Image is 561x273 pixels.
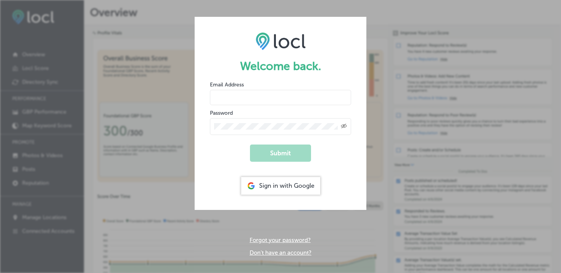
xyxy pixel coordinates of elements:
[241,177,320,195] div: Sign in with Google
[250,237,311,244] a: Forgot your password?
[250,145,311,162] button: Submit
[341,123,347,130] span: Toggle password visibility
[250,249,311,256] a: Don't have an account?
[256,32,306,50] img: LOCL logo
[210,110,233,116] label: Password
[210,81,244,88] label: Email Address
[210,59,351,73] h1: Welcome back.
